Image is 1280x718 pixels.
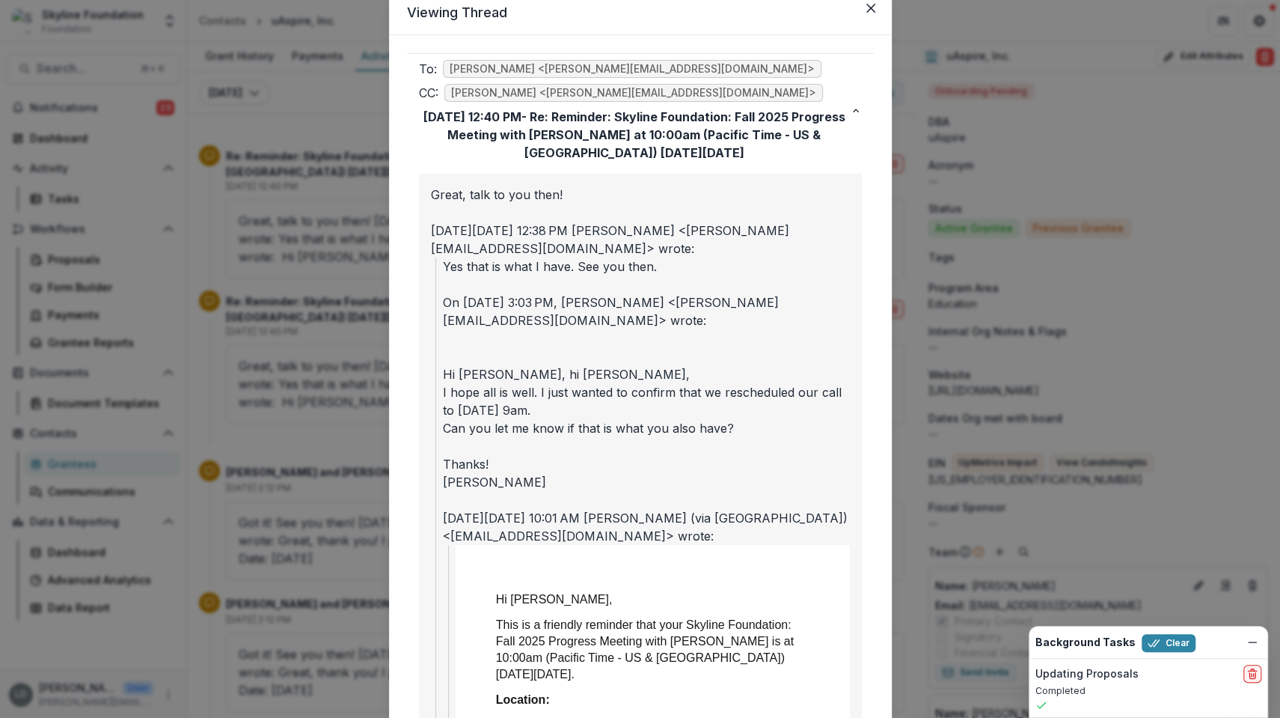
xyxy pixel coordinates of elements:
[443,365,849,491] div: Hi [PERSON_NAME], hi [PERSON_NAME],
[496,591,809,608] p: Hi [PERSON_NAME],
[496,617,809,683] p: This is a friendly reminder that your Skyline Foundation: Fall 2025 Progress Meeting with [PERSON...
[443,455,849,473] div: Thanks!
[419,60,437,78] p: To:
[444,84,823,102] span: [PERSON_NAME] <[PERSON_NAME][EMAIL_ADDRESS][DOMAIN_NAME]>
[419,108,850,162] p: [DATE] 12:40 PM - Re: Reminder: Skyline Foundation: Fall 2025 Progress Meeting with [PERSON_NAME]...
[443,258,849,276] div: Yes that is what I have. See you then.
[443,473,849,491] div: [PERSON_NAME]
[443,419,849,437] div: Can you let me know if that is what you also have?
[1243,665,1261,683] button: delete
[407,54,874,168] button: To:[PERSON_NAME] <[PERSON_NAME][EMAIL_ADDRESS][DOMAIN_NAME]>CC:[PERSON_NAME] <[PERSON_NAME][EMAIL...
[1142,634,1195,652] button: Clear
[1035,668,1139,681] h2: Updating Proposals
[496,693,550,706] strong: Location:
[431,222,850,258] div: [DATE][DATE] 12:38 PM [PERSON_NAME] < > wrote:
[443,60,821,78] span: [PERSON_NAME] <[PERSON_NAME][EMAIL_ADDRESS][DOMAIN_NAME]>
[419,84,438,102] p: CC:
[443,509,849,545] div: [DATE][DATE] 10:01 AM [PERSON_NAME] (via [GEOGRAPHIC_DATA]) < > wrote:
[1035,684,1261,698] p: Completed
[443,383,849,419] div: I hope all is well. I just wanted to confirm that we rescheduled our call to [DATE] 9am.
[443,293,849,347] blockquote: On [DATE] 3:03 PM, [PERSON_NAME] < > wrote:
[450,529,666,544] a: [EMAIL_ADDRESS][DOMAIN_NAME]
[431,186,850,204] div: Great, talk to you then!
[1035,636,1136,649] h2: Background Tasks
[1243,633,1261,651] button: Dismiss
